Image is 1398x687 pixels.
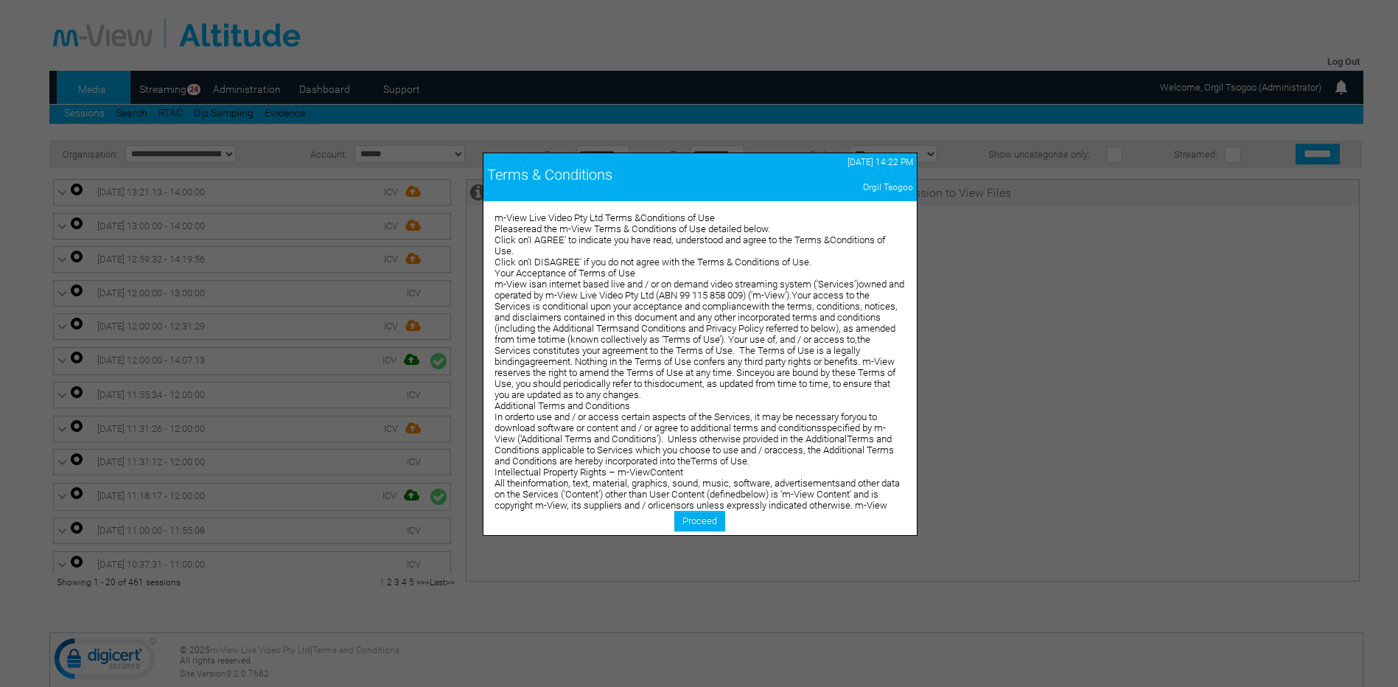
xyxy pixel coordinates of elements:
span: In orderto use and / or access certain aspects of the Services, it may be necessary foryou to dow... [494,411,894,467]
span: m-View isan internet based live and / or on demand video streaming system (‘Services’)owned and o... [494,279,904,400]
span: Additional Terms and Conditions [494,400,630,411]
img: bell24.png [1332,78,1350,96]
span: Pleaseread the m-View Terms & Conditions of Use detailed below. [494,223,770,234]
span: m-View Live Video Pty Ltd Terms &Conditions of Use [494,212,715,223]
span: Intellectual Property Rights – m-ViewContent [494,467,683,478]
div: Terms & Conditions [487,166,759,184]
td: Orgil Tsogoo [763,178,917,196]
span: Click on'I DISAGREE' if you do not agree with the Terms & Conditions of Use. [494,257,811,268]
span: Your Acceptance of Terms of Use [494,268,635,279]
span: All theinformation, text, material, graphics, sound, music, software, advertisementsand other dat... [494,478,904,566]
a: Proceed [674,511,725,531]
span: Click on'I AGREE' to indicate you have read, understood and agree to the Terms &Conditions of Use. [494,234,885,257]
td: [DATE] 14:22 PM [763,153,917,171]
